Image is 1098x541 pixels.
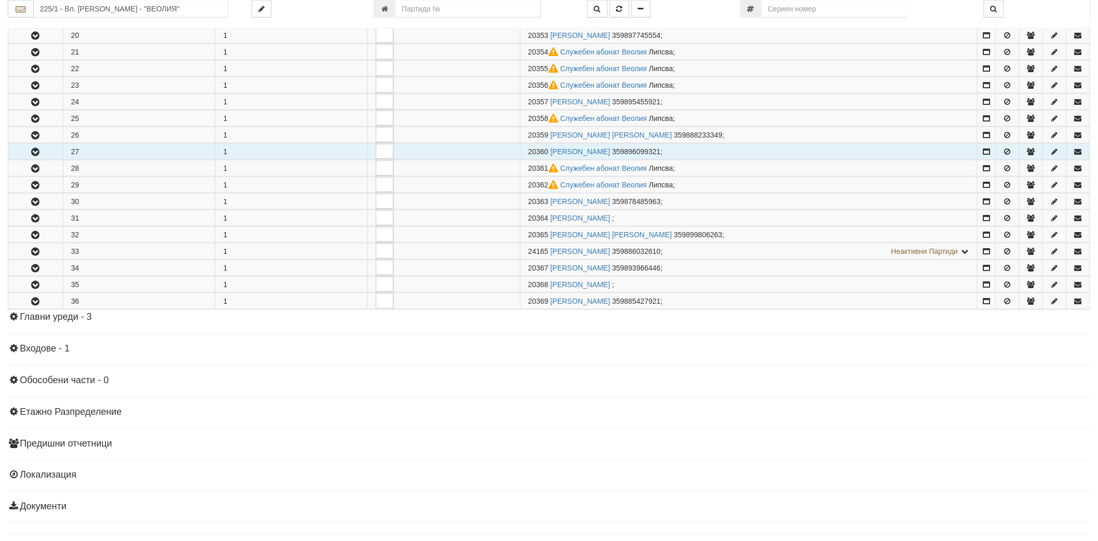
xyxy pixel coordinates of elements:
[551,264,610,272] a: [PERSON_NAME]
[612,147,661,156] span: 359896099321
[520,160,977,177] td: ;
[649,48,674,56] span: Липсва
[215,244,368,260] td: 1
[215,28,368,44] td: 1
[528,114,560,123] span: Партида №
[520,293,977,309] td: ;
[63,61,215,77] td: 22
[560,181,647,189] a: Служебен абонат Веолия
[520,260,977,276] td: ;
[520,144,977,160] td: ;
[528,181,560,189] span: Партида №
[612,31,661,39] span: 359897745554
[560,164,647,172] a: Служебен абонат Веолия
[215,111,368,127] td: 1
[63,260,215,276] td: 34
[520,94,977,110] td: ;
[649,164,674,172] span: Липсва
[560,81,647,89] a: Служебен абонат Веолия
[891,247,958,255] span: Неактивни Партиди
[215,227,368,243] td: 1
[551,31,610,39] a: [PERSON_NAME]
[63,44,215,60] td: 21
[612,247,661,255] span: 359886032610
[674,231,722,239] span: 359899806263
[8,470,1090,481] h4: Локализация
[215,210,368,226] td: 1
[649,81,674,89] span: Липсва
[612,264,661,272] span: 359893966446
[8,408,1090,418] h4: Етажно Разпределение
[63,177,215,193] td: 29
[8,502,1090,512] h4: Документи
[520,44,977,60] td: ;
[63,277,215,293] td: 35
[612,98,661,106] span: 359895455921
[674,131,722,139] span: 359888233349
[551,197,610,206] a: [PERSON_NAME]
[63,77,215,93] td: 23
[63,194,215,210] td: 30
[551,297,610,305] a: [PERSON_NAME]
[63,111,215,127] td: 25
[215,177,368,193] td: 1
[520,127,977,143] td: ;
[528,81,560,89] span: Партида №
[520,277,977,293] td: ;
[63,94,215,110] td: 24
[551,98,610,106] a: [PERSON_NAME]
[215,61,368,77] td: 1
[528,164,560,172] span: Партида №
[8,344,1090,355] h4: Входове - 1
[63,227,215,243] td: 32
[551,214,610,222] a: [PERSON_NAME]
[612,297,661,305] span: 359885427921
[551,147,610,156] a: [PERSON_NAME]
[551,131,672,139] a: [PERSON_NAME] [PERSON_NAME]
[63,144,215,160] td: 27
[63,293,215,309] td: 36
[520,28,977,44] td: ;
[520,210,977,226] td: ;
[551,280,610,289] a: [PERSON_NAME]
[215,160,368,177] td: 1
[528,231,548,239] span: Партида №
[63,210,215,226] td: 31
[528,280,548,289] span: Партида №
[8,439,1090,450] h4: Предишни отчетници
[528,147,548,156] span: Партида №
[528,197,548,206] span: Партида №
[560,48,647,56] a: Служебен абонат Веолия
[528,48,560,56] span: Партида №
[560,64,647,73] a: Служебен абонат Веолия
[63,244,215,260] td: 33
[612,197,661,206] span: 359878485963
[528,264,548,272] span: Партида №
[215,293,368,309] td: 1
[520,244,977,260] td: ;
[215,277,368,293] td: 1
[215,127,368,143] td: 1
[520,227,977,243] td: ;
[528,247,548,255] span: Партида №
[215,144,368,160] td: 1
[8,313,1090,323] h4: Главни уреди - 3
[520,194,977,210] td: ;
[8,376,1090,386] h4: Обособени части - 0
[649,181,674,189] span: Липсва
[520,77,977,93] td: ;
[528,131,548,139] span: Партида №
[528,64,560,73] span: Партида №
[649,64,674,73] span: Липсва
[215,94,368,110] td: 1
[649,114,674,123] span: Липсва
[528,98,548,106] span: Партида №
[551,247,610,255] a: [PERSON_NAME]
[528,214,548,222] span: Партида №
[63,127,215,143] td: 26
[528,297,548,305] span: Партида №
[551,231,672,239] a: [PERSON_NAME] [PERSON_NAME]
[63,160,215,177] td: 28
[215,44,368,60] td: 1
[520,61,977,77] td: ;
